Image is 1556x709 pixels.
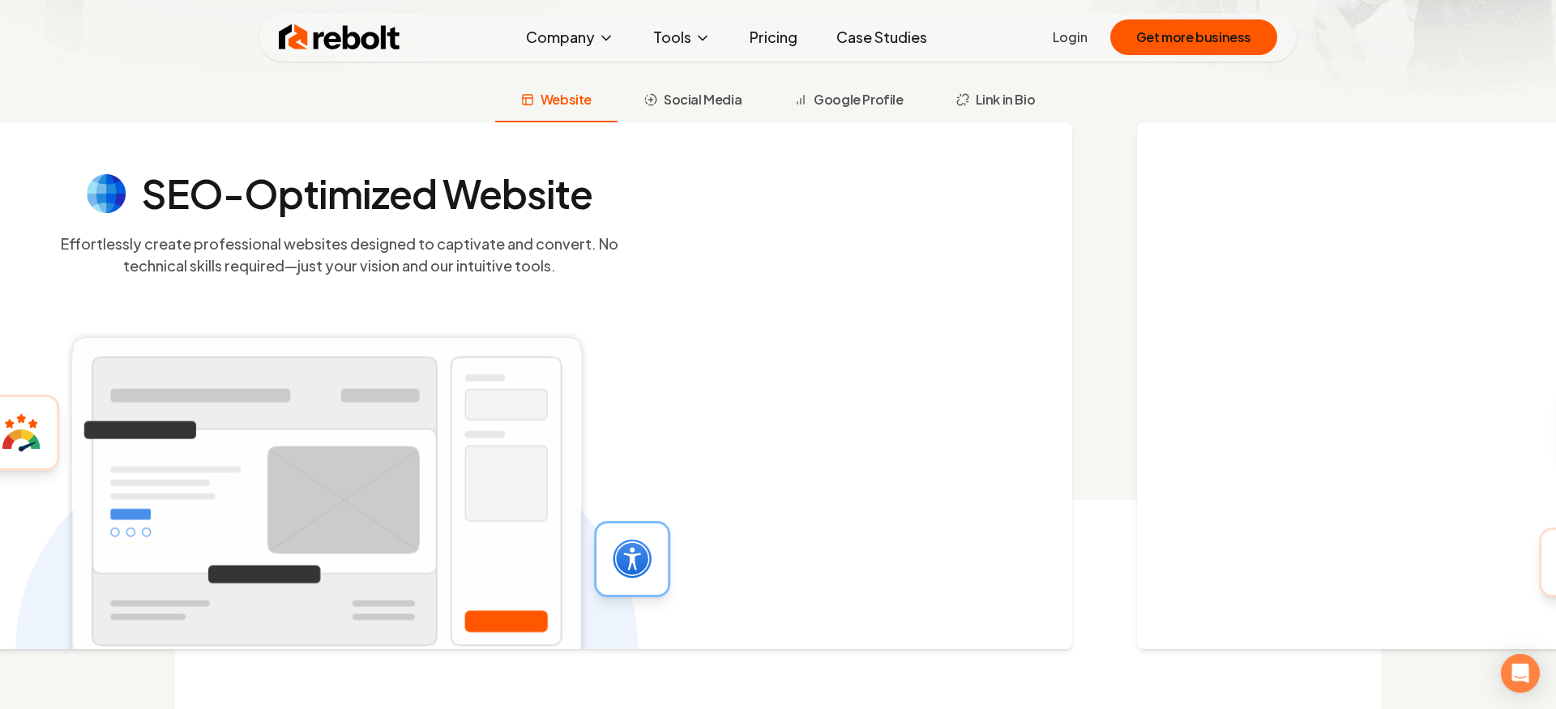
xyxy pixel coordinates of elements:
h4: SEO-Optimized Website [142,174,592,213]
span: Link in Bio [976,90,1036,109]
button: Google Profile [767,80,929,122]
div: Open Intercom Messenger [1501,654,1540,693]
img: Rebolt Logo [279,21,400,53]
p: Effortlessly create professional websites designed to captivate and convert. No technical skills ... [28,233,651,276]
a: Case Studies [823,21,940,53]
a: Login [1053,28,1088,47]
a: Pricing [737,21,810,53]
button: Social Media [618,80,767,122]
button: Tools [640,21,724,53]
span: Google Profile [814,90,903,109]
button: Link in Bio [930,80,1062,122]
button: Website [495,80,618,122]
button: Get more business [1110,19,1277,55]
span: Website [541,90,592,109]
span: Social Media [664,90,742,109]
button: Company [513,21,627,53]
